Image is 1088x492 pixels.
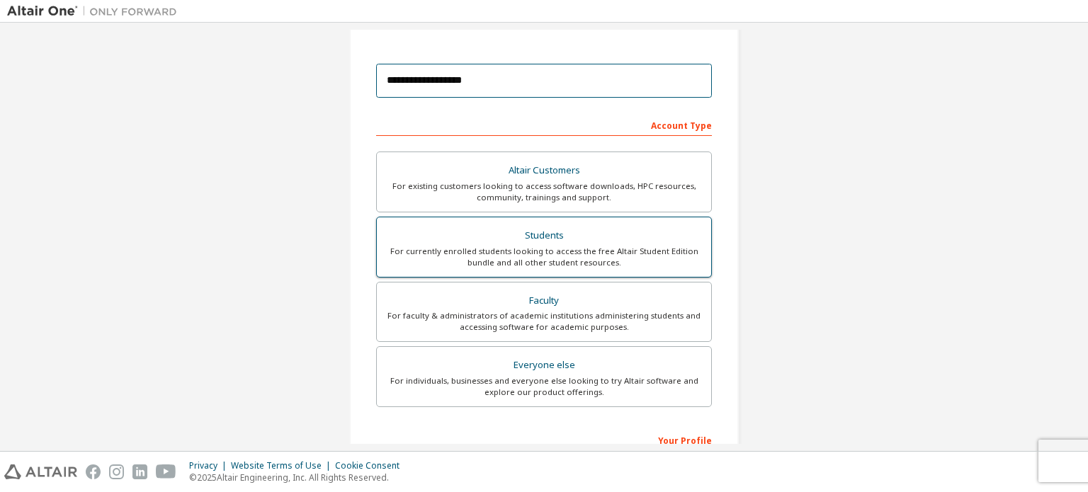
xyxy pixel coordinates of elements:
div: Students [385,226,703,246]
div: Account Type [376,113,712,136]
div: For individuals, businesses and everyone else looking to try Altair software and explore our prod... [385,375,703,398]
div: Privacy [189,460,231,471]
p: © 2025 Altair Engineering, Inc. All Rights Reserved. [189,471,408,484]
div: For faculty & administrators of academic institutions administering students and accessing softwa... [385,310,703,333]
div: Cookie Consent [335,460,408,471]
div: Your Profile [376,428,712,451]
div: For currently enrolled students looking to access the free Altair Student Edition bundle and all ... [385,246,703,268]
div: Everyone else [385,355,703,375]
img: Altair One [7,4,184,18]
img: facebook.svg [86,464,101,479]
img: youtube.svg [156,464,176,479]
img: linkedin.svg [132,464,147,479]
div: Website Terms of Use [231,460,335,471]
img: instagram.svg [109,464,124,479]
img: altair_logo.svg [4,464,77,479]
div: For existing customers looking to access software downloads, HPC resources, community, trainings ... [385,181,703,203]
div: Faculty [385,291,703,311]
div: Altair Customers [385,161,703,181]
